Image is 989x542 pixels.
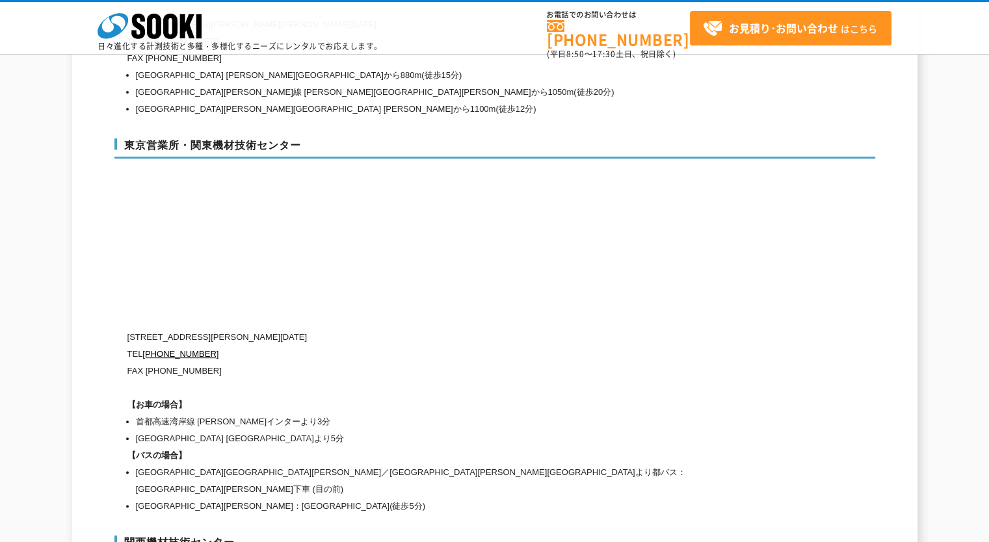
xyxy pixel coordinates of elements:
li: [GEOGRAPHIC_DATA][GEOGRAPHIC_DATA][PERSON_NAME]／[GEOGRAPHIC_DATA][PERSON_NAME][GEOGRAPHIC_DATA]より... [136,464,752,498]
li: 首都高速湾岸線 [PERSON_NAME]インターより3分 [136,413,752,430]
h3: 東京営業所・関東機材技術センター [114,138,875,159]
li: [GEOGRAPHIC_DATA] [GEOGRAPHIC_DATA]より5分 [136,430,752,447]
p: 日々進化する計測技術と多種・多様化するニーズにレンタルでお応えします。 [98,42,382,50]
li: [GEOGRAPHIC_DATA][PERSON_NAME]線 [PERSON_NAME][GEOGRAPHIC_DATA][PERSON_NAME]から1050m(徒歩20分) [136,84,752,101]
span: (平日 ～ 土日、祝日除く) [547,48,676,60]
p: [STREET_ADDRESS][PERSON_NAME][DATE] [127,329,752,346]
span: 17:30 [592,48,616,60]
li: [GEOGRAPHIC_DATA] [PERSON_NAME][GEOGRAPHIC_DATA]から880m(徒歩15分) [136,67,752,84]
p: FAX [PHONE_NUMBER] [127,363,752,380]
li: [GEOGRAPHIC_DATA][PERSON_NAME]：[GEOGRAPHIC_DATA](徒歩5分) [136,498,752,515]
a: お見積り･お問い合わせはこちら [690,11,891,45]
a: [PHONE_NUMBER] [547,20,690,47]
span: お電話でのお問い合わせは [547,11,690,19]
p: TEL [127,346,752,363]
li: [GEOGRAPHIC_DATA][PERSON_NAME][GEOGRAPHIC_DATA] [PERSON_NAME]から1100m(徒歩12分) [136,101,752,118]
strong: お見積り･お問い合わせ [729,20,838,36]
h1: 【バスの場合】 [127,447,752,464]
h1: 【お車の場合】 [127,396,752,413]
a: [PHONE_NUMBER] [142,349,218,359]
span: はこちら [703,19,877,38]
span: 8:50 [566,48,585,60]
